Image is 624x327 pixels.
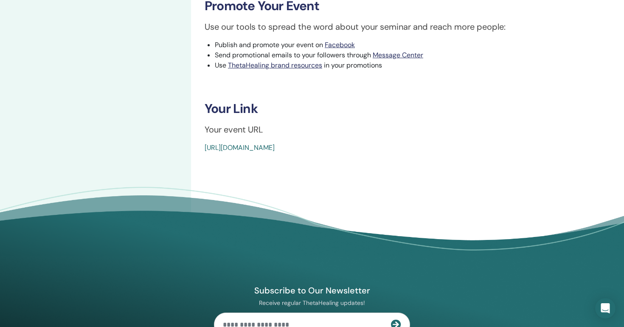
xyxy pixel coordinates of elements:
h4: Subscribe to Our Newsletter [214,285,410,296]
p: Receive regular ThetaHealing updates! [214,299,410,307]
a: [URL][DOMAIN_NAME] [205,143,275,152]
li: Use in your promotions [215,60,593,70]
li: Send promotional emails to your followers through [215,50,593,60]
h3: Your Link [205,101,593,116]
li: Publish and promote your event on [215,40,593,50]
a: Facebook [325,40,355,49]
div: Open Intercom Messenger [595,298,616,319]
p: Use our tools to spread the word about your seminar and reach more people: [205,20,593,33]
p: Your event URL [205,123,593,136]
a: ThetaHealing brand resources [228,61,322,70]
a: Message Center [373,51,423,59]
